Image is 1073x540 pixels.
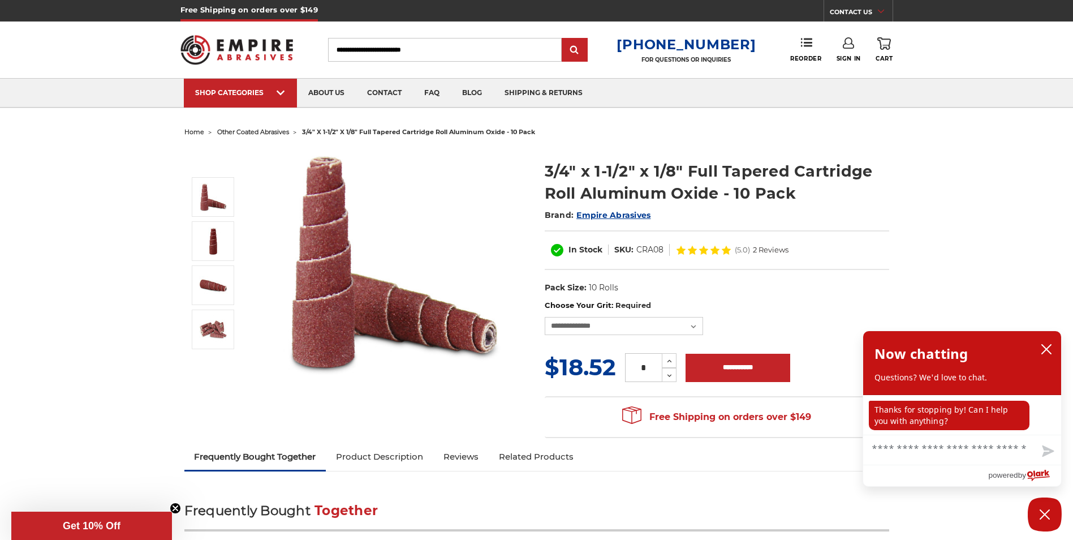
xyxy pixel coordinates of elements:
a: Related Products [489,444,584,469]
a: CONTACT US [830,6,893,22]
span: Get 10% Off [63,520,120,532]
h2: Now chatting [874,342,968,365]
dt: SKU: [614,244,634,256]
a: Reviews [433,444,489,469]
h1: 3/4" x 1-1/2" x 1/8" Full Tapered Cartridge Roll Aluminum Oxide - 10 Pack [545,160,889,204]
p: Thanks for stopping by! Can I help you with anything? [869,401,1029,430]
span: Frequently Bought [184,503,311,518]
small: Required [615,301,651,310]
a: shipping & returns [493,79,594,108]
div: olark chatbox [863,331,1062,487]
div: chat [863,395,1061,435]
a: Product Description [326,444,433,469]
a: blog [451,79,493,108]
span: Cart [876,55,893,62]
a: Powered by Olark [988,465,1061,486]
img: Cartridge Roll 3/4" x 1-1/2" x 1/8" Tapered Aluminum Oxide [199,271,227,299]
a: home [184,128,204,136]
p: Questions? We'd love to chat. [874,372,1050,383]
a: [PHONE_NUMBER] [617,36,756,53]
p: FOR QUESTIONS OR INQUIRIES [617,56,756,63]
a: other coated abrasives [217,128,289,136]
dd: 10 Rolls [589,282,618,294]
a: Empire Abrasives [576,210,650,220]
span: powered [988,468,1018,482]
img: Cartridge Roll 3/4" x 1-1/2" x 1/8" Tapered [199,183,227,211]
a: Reorder [790,37,821,62]
label: Choose Your Grit: [545,300,889,311]
img: Cartridge Roll 3/4" x 1-1/2" x 1/8" Tapered A/O [199,315,227,344]
img: Cartridge Roll 3/4" x 1-1/2" x 1/8" Tapered [281,148,507,375]
button: close chatbox [1037,341,1055,358]
a: contact [356,79,413,108]
span: Together [314,503,378,518]
span: (5.0) [735,246,750,254]
span: In Stock [568,245,602,255]
button: Close teaser [170,503,181,514]
a: Cart [876,37,893,62]
a: about us [297,79,356,108]
dt: Pack Size: [545,282,587,294]
div: Get 10% OffClose teaser [11,512,172,540]
span: 2 Reviews [753,246,788,254]
span: Brand: [545,210,574,220]
span: 3/4" x 1-1/2" x 1/8" full tapered cartridge roll aluminum oxide - 10 pack [302,128,535,136]
button: Close Chatbox [1028,498,1062,532]
a: Frequently Bought Together [184,444,326,469]
input: Submit [563,39,586,62]
a: faq [413,79,451,108]
dd: CRA08 [636,244,663,256]
img: Tapered Cartridge Roll 3/4" x 1-1/2" x 1/8" [199,227,227,255]
span: $18.52 [545,353,616,381]
span: Free Shipping on orders over $149 [622,406,811,428]
img: Empire Abrasives [180,28,294,72]
button: Send message [1033,439,1061,465]
div: SHOP CATEGORIES [195,88,286,97]
span: by [1018,468,1026,482]
span: Sign In [837,55,861,62]
span: Reorder [790,55,821,62]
